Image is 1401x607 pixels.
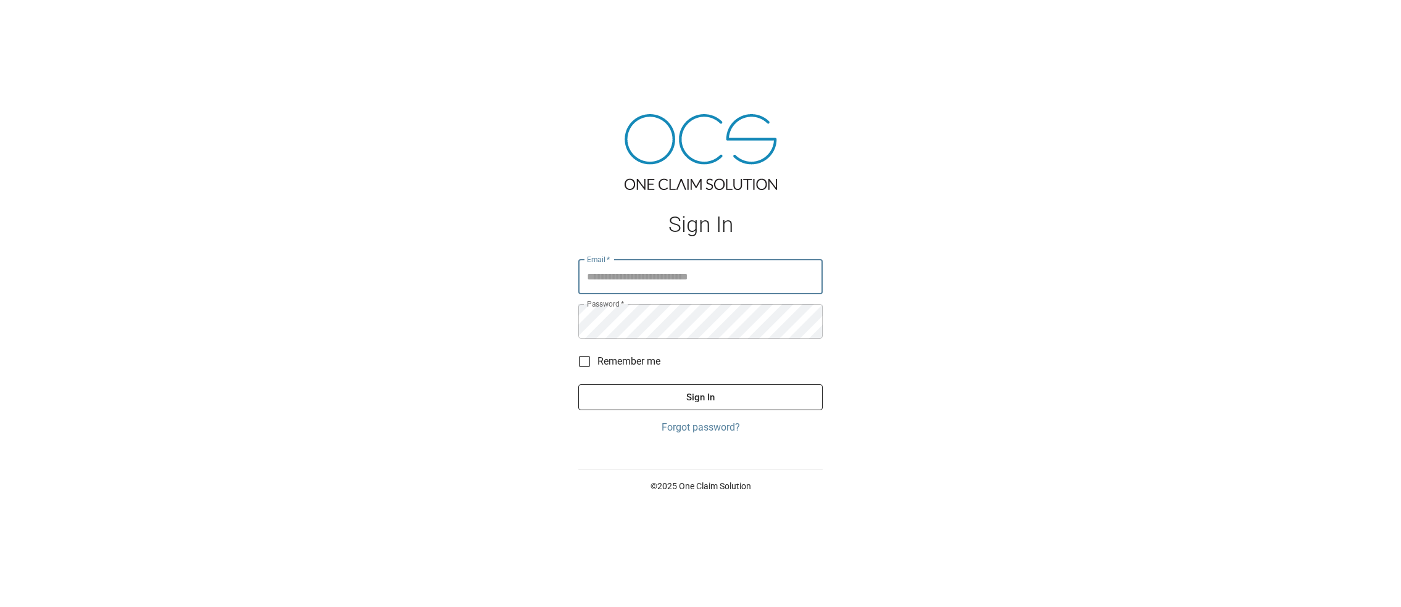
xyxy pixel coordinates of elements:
h1: Sign In [578,212,823,237]
img: ocs-logo-tra.png [625,114,777,190]
img: ocs-logo-white-transparent.png [15,7,64,32]
a: Forgot password? [578,420,823,435]
button: Sign In [578,384,823,410]
label: Password [587,299,624,309]
label: Email [587,254,610,265]
p: © 2025 One Claim Solution [578,480,823,492]
span: Remember me [597,354,660,369]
